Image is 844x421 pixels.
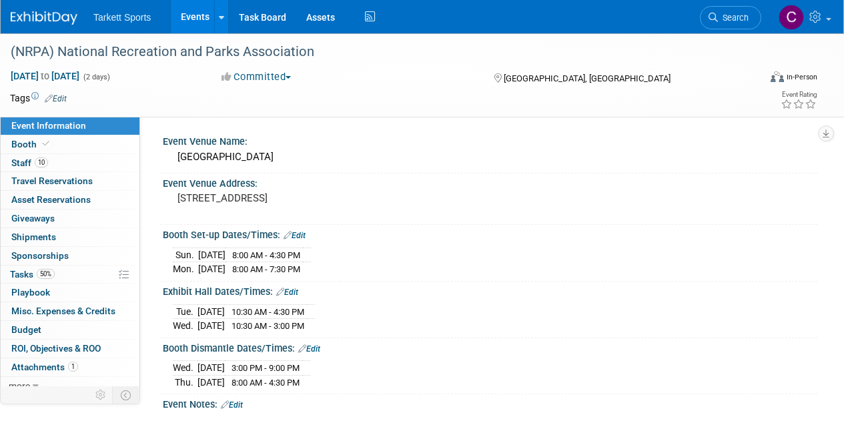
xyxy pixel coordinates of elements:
td: [DATE] [197,361,225,376]
td: Tue. [173,304,197,319]
pre: [STREET_ADDRESS] [177,192,421,204]
td: Wed. [173,361,197,376]
div: Event Format [699,69,817,89]
span: Tarkett Sports [93,12,151,23]
a: Edit [284,231,306,240]
a: Booth [1,135,139,153]
td: Personalize Event Tab Strip [89,386,113,404]
span: Tasks [10,269,55,280]
span: Search [718,13,749,23]
div: Event Venue Name: [163,131,817,148]
span: to [39,71,51,81]
span: 1 [68,362,78,372]
a: Sponsorships [1,247,139,265]
span: (2 days) [82,73,110,81]
div: Booth Set-up Dates/Times: [163,225,817,242]
span: Booth [11,139,52,149]
span: 10:30 AM - 3:00 PM [232,321,304,331]
span: 3:00 PM - 9:00 PM [232,363,300,373]
a: ROI, Objectives & ROO [1,340,139,358]
div: Booth Dismantle Dates/Times: [163,338,817,356]
td: [DATE] [197,375,225,389]
a: Tasks50% [1,266,139,284]
a: Giveaways [1,209,139,228]
a: Staff10 [1,154,139,172]
a: more [1,377,139,395]
span: Misc. Expenses & Credits [11,306,115,316]
img: ExhibitDay [11,11,77,25]
td: Sun. [173,248,198,262]
span: Giveaways [11,213,55,224]
td: Tags [10,91,67,105]
span: 8:00 AM - 4:30 PM [232,378,300,388]
td: Mon. [173,262,198,276]
button: Committed [217,70,296,84]
div: Event Notes: [163,394,817,412]
span: 10 [35,157,48,167]
span: ROI, Objectives & ROO [11,343,101,354]
a: Asset Reservations [1,191,139,209]
a: Playbook [1,284,139,302]
td: Wed. [173,319,197,333]
a: Shipments [1,228,139,246]
span: Playbook [11,287,50,298]
td: Thu. [173,375,197,389]
div: In-Person [786,72,817,82]
a: Edit [276,288,298,297]
img: Cale Hayes [779,5,804,30]
td: [DATE] [198,262,226,276]
a: Attachments1 [1,358,139,376]
span: Sponsorships [11,250,69,261]
span: 10:30 AM - 4:30 PM [232,307,304,317]
a: Event Information [1,117,139,135]
div: Exhibit Hall Dates/Times: [163,282,817,299]
td: [DATE] [197,319,225,333]
a: Edit [45,94,67,103]
i: Booth reservation complete [43,140,49,147]
div: (NRPA) National Recreation and Parks Association [6,40,749,64]
a: Budget [1,321,139,339]
span: Staff [11,157,48,168]
span: Shipments [11,232,56,242]
span: 8:00 AM - 7:30 PM [232,264,300,274]
img: Format-Inperson.png [771,71,784,82]
span: Event Information [11,120,86,131]
span: more [9,380,30,391]
a: Edit [221,400,243,410]
span: 8:00 AM - 4:30 PM [232,250,300,260]
td: [DATE] [197,304,225,319]
a: Search [700,6,761,29]
span: Budget [11,324,41,335]
td: [DATE] [198,248,226,262]
a: Edit [298,344,320,354]
span: [DATE] [DATE] [10,70,80,82]
a: Misc. Expenses & Credits [1,302,139,320]
span: Attachments [11,362,78,372]
span: 50% [37,269,55,279]
span: Travel Reservations [11,175,93,186]
a: Travel Reservations [1,172,139,190]
div: Event Rating [781,91,817,98]
span: Asset Reservations [11,194,91,205]
td: Toggle Event Tabs [113,386,140,404]
div: Event Venue Address: [163,173,817,190]
div: [GEOGRAPHIC_DATA] [173,147,807,167]
span: [GEOGRAPHIC_DATA], [GEOGRAPHIC_DATA] [504,73,671,83]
